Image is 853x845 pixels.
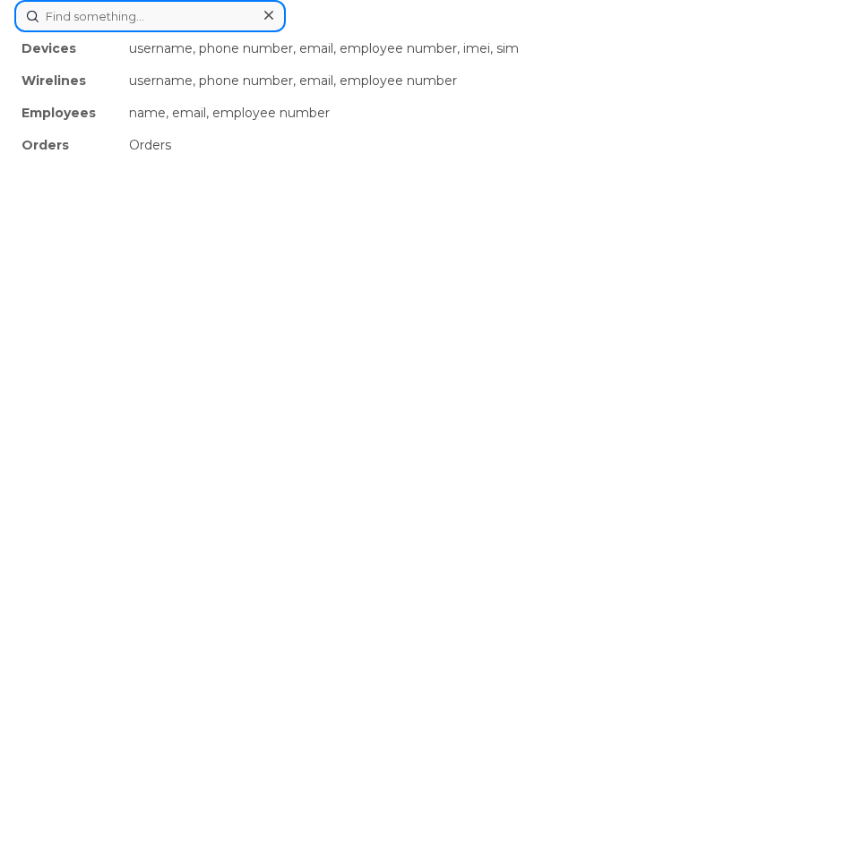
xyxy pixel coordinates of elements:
div: username, phone number, email, employee number [122,64,839,97]
div: Orders [122,129,839,161]
div: Employees [14,97,122,129]
div: name, email, employee number [122,97,839,129]
div: Wirelines [14,64,122,97]
div: Orders [14,129,122,161]
iframe: Messenger Launcher [775,767,840,832]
